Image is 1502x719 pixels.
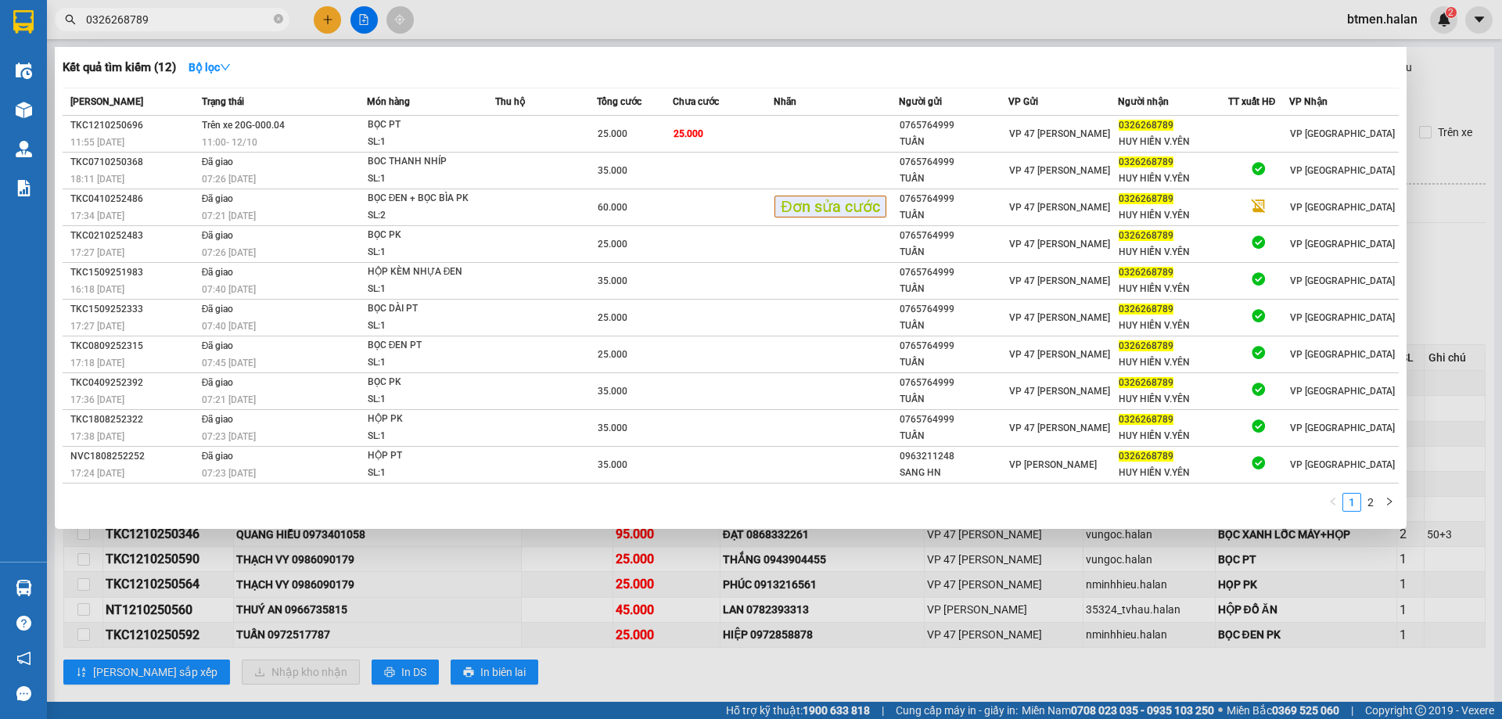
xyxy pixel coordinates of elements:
div: TKC0710250368 [70,154,197,171]
span: Đã giao [202,267,234,278]
div: HUY HIẾN V.YÊN [1119,244,1227,261]
span: 0326268789 [1119,340,1173,351]
div: BỌC ĐEN + BỌC BÌA PK [368,190,485,207]
li: Next Page [1380,493,1399,512]
div: HUY HIẾN V.YÊN [1119,171,1227,187]
div: HUY HIẾN V.YÊN [1119,318,1227,334]
span: 07:23 [DATE] [202,431,256,442]
div: HUY HIẾN V.YÊN [1119,281,1227,297]
img: warehouse-icon [16,102,32,118]
span: 25.000 [598,128,627,139]
input: Tìm tên, số ĐT hoặc mã đơn [86,11,271,28]
div: TKC1808252322 [70,412,197,428]
span: 0326268789 [1119,451,1173,462]
span: 07:26 [DATE] [202,174,256,185]
div: TKC0210252483 [70,228,197,244]
span: Đã giao [202,451,234,462]
span: VP [GEOGRAPHIC_DATA] [1290,312,1395,323]
div: TKC0410252486 [70,191,197,207]
div: 0765764999 [900,338,1008,354]
span: Đã giao [202,193,234,204]
div: 0765764999 [900,191,1008,207]
span: VP Gửi [1008,96,1038,107]
span: 11:55 [DATE] [70,137,124,148]
span: VP [GEOGRAPHIC_DATA] [1290,165,1395,176]
div: HỘP PK [368,411,485,428]
div: TKC0809252315 [70,338,197,354]
div: TUẤN [900,244,1008,261]
span: 17:38 [DATE] [70,431,124,442]
div: HỘP PT [368,448,485,465]
img: solution-icon [16,180,32,196]
span: 35.000 [598,165,627,176]
span: VP 47 [PERSON_NAME] [1009,239,1110,250]
span: VP [GEOGRAPHIC_DATA] [1290,128,1395,139]
span: 35.000 [598,275,627,286]
div: 0963211248 [900,448,1008,465]
span: 07:45 [DATE] [202,358,256,368]
span: right [1385,497,1394,506]
span: 25.000 [598,239,627,250]
span: search [65,14,76,25]
span: VP [GEOGRAPHIC_DATA] [1290,239,1395,250]
span: 35.000 [598,422,627,433]
span: Trạng thái [202,96,244,107]
span: VP [GEOGRAPHIC_DATA] [1290,275,1395,286]
span: VP [GEOGRAPHIC_DATA] [1290,386,1395,397]
span: 07:21 [DATE] [202,210,256,221]
span: Chưa cước [673,96,719,107]
span: TT xuất HĐ [1228,96,1276,107]
span: 0326268789 [1119,304,1173,315]
div: TKC1509251983 [70,264,197,281]
div: BỌC PK [368,227,485,244]
div: SL: 1 [368,354,485,372]
span: 17:27 [DATE] [70,247,124,258]
div: SL: 1 [368,391,485,408]
span: 07:40 [DATE] [202,321,256,332]
li: 1 [1342,493,1361,512]
div: SANG HN [900,465,1008,481]
span: 60.000 [598,202,627,213]
span: VP [GEOGRAPHIC_DATA] [1290,459,1395,470]
div: TKC1509252333 [70,301,197,318]
div: 0765764999 [900,412,1008,428]
span: VP Nhận [1289,96,1328,107]
li: 2 [1361,493,1380,512]
span: 25.000 [598,349,627,360]
span: Đã giao [202,230,234,241]
li: Previous Page [1324,493,1342,512]
span: 18:11 [DATE] [70,174,124,185]
span: 07:23 [DATE] [202,468,256,479]
span: notification [16,651,31,666]
span: VP 47 [PERSON_NAME] [1009,165,1110,176]
span: 17:36 [DATE] [70,394,124,405]
img: logo-vxr [13,10,34,34]
button: Bộ lọcdown [176,55,243,80]
div: 0765764999 [900,301,1008,318]
span: 0326268789 [1119,377,1173,388]
span: 17:27 [DATE] [70,321,124,332]
img: warehouse-icon [16,141,32,157]
div: SL: 1 [368,171,485,188]
span: down [220,62,231,73]
div: HUY HIẾN V.YÊN [1119,207,1227,224]
span: VP [PERSON_NAME] [1009,459,1097,470]
span: 0326268789 [1119,120,1173,131]
span: 17:34 [DATE] [70,210,124,221]
div: HUY HIẾN V.YÊN [1119,465,1227,481]
span: VP 47 [PERSON_NAME] [1009,386,1110,397]
div: SL: 1 [368,465,485,482]
div: BỌC PK [368,374,485,391]
span: Đã giao [202,377,234,388]
div: TUẤN [900,428,1008,444]
span: VP 47 [PERSON_NAME] [1009,202,1110,213]
span: Nhãn [774,96,796,107]
span: Thu hộ [495,96,525,107]
span: Đã giao [202,340,234,351]
span: 35.000 [598,386,627,397]
span: 0326268789 [1119,193,1173,204]
div: HUY HIẾN V.YÊN [1119,391,1227,408]
span: VP 47 [PERSON_NAME] [1009,349,1110,360]
span: 17:18 [DATE] [70,358,124,368]
div: TUẤN [900,354,1008,371]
